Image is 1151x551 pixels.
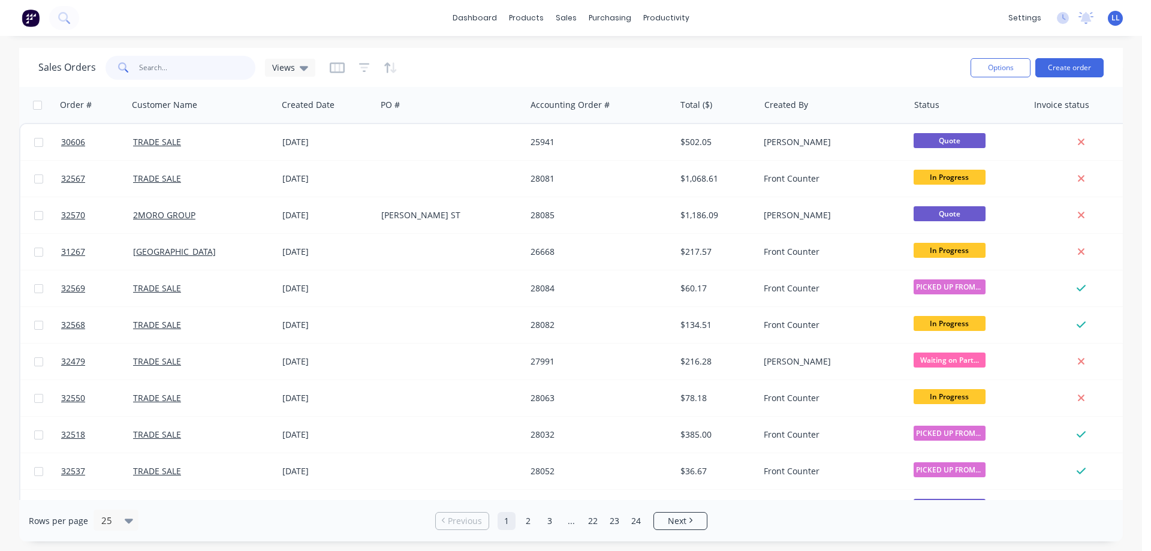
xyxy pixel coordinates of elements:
[584,512,602,530] a: Page 22
[498,512,516,530] a: Page 1 is your current page
[680,209,751,221] div: $1,186.09
[381,209,514,221] div: [PERSON_NAME] ST
[61,124,133,160] a: 30606
[430,512,712,530] ul: Pagination
[680,99,712,111] div: Total ($)
[282,319,372,331] div: [DATE]
[61,307,133,343] a: 32568
[531,246,664,258] div: 26668
[133,392,181,404] a: TRADE SALE
[914,243,986,258] span: In Progress
[531,319,664,331] div: 28082
[531,209,664,221] div: 28085
[1111,13,1120,23] span: LL
[531,465,664,477] div: 28052
[680,465,751,477] div: $36.67
[914,170,986,185] span: In Progress
[764,282,897,294] div: Front Counter
[764,465,897,477] div: Front Counter
[519,512,537,530] a: Page 2
[61,453,133,489] a: 32537
[680,429,751,441] div: $385.00
[503,9,550,27] div: products
[680,173,751,185] div: $1,068.61
[680,136,751,148] div: $502.05
[61,246,85,258] span: 31267
[680,392,751,404] div: $78.18
[914,462,986,477] span: PICKED UP FROM ...
[133,209,195,221] a: 2MORO GROUP
[133,429,181,440] a: TRADE SALE
[133,465,181,477] a: TRADE SALE
[282,465,372,477] div: [DATE]
[531,136,664,148] div: 25941
[61,380,133,416] a: 32550
[764,136,897,148] div: [PERSON_NAME]
[436,515,489,527] a: Previous page
[272,61,295,74] span: Views
[914,499,986,514] span: Quote
[668,515,686,527] span: Next
[282,429,372,441] div: [DATE]
[448,515,482,527] span: Previous
[61,417,133,453] a: 32518
[22,9,40,27] img: Factory
[282,99,335,111] div: Created Date
[914,426,986,441] span: PICKED UP FROM ...
[282,356,372,368] div: [DATE]
[764,246,897,258] div: Front Counter
[764,392,897,404] div: Front Counter
[680,246,751,258] div: $217.57
[764,99,808,111] div: Created By
[381,99,400,111] div: PO #
[61,161,133,197] a: 32567
[282,246,372,258] div: [DATE]
[531,173,664,185] div: 28081
[61,197,133,233] a: 32570
[914,316,986,331] span: In Progress
[637,9,695,27] div: productivity
[282,392,372,404] div: [DATE]
[133,282,181,294] a: TRADE SALE
[971,58,1031,77] button: Options
[282,209,372,221] div: [DATE]
[447,9,503,27] a: dashboard
[531,392,664,404] div: 28063
[282,173,372,185] div: [DATE]
[914,133,986,148] span: Quote
[1035,58,1104,77] button: Create order
[61,392,85,404] span: 32550
[764,173,897,185] div: Front Counter
[60,99,92,111] div: Order #
[132,99,197,111] div: Customer Name
[764,319,897,331] div: Front Counter
[29,515,88,527] span: Rows per page
[61,465,85,477] span: 32537
[61,209,85,221] span: 32570
[531,99,610,111] div: Accounting Order #
[680,356,751,368] div: $216.28
[914,206,986,221] span: Quote
[605,512,623,530] a: Page 23
[583,9,637,27] div: purchasing
[531,282,664,294] div: 28084
[654,515,707,527] a: Next page
[61,270,133,306] a: 32569
[914,99,939,111] div: Status
[764,356,897,368] div: [PERSON_NAME]
[61,490,133,526] a: 32566
[531,356,664,368] div: 27991
[914,353,986,368] span: Waiting on Part...
[61,234,133,270] a: 31267
[680,319,751,331] div: $134.51
[1002,9,1047,27] div: settings
[133,173,181,184] a: TRADE SALE
[562,512,580,530] a: Jump forward
[38,62,96,73] h1: Sales Orders
[531,429,664,441] div: 28032
[541,512,559,530] a: Page 3
[133,319,181,330] a: TRADE SALE
[764,429,897,441] div: Front Counter
[61,173,85,185] span: 32567
[282,282,372,294] div: [DATE]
